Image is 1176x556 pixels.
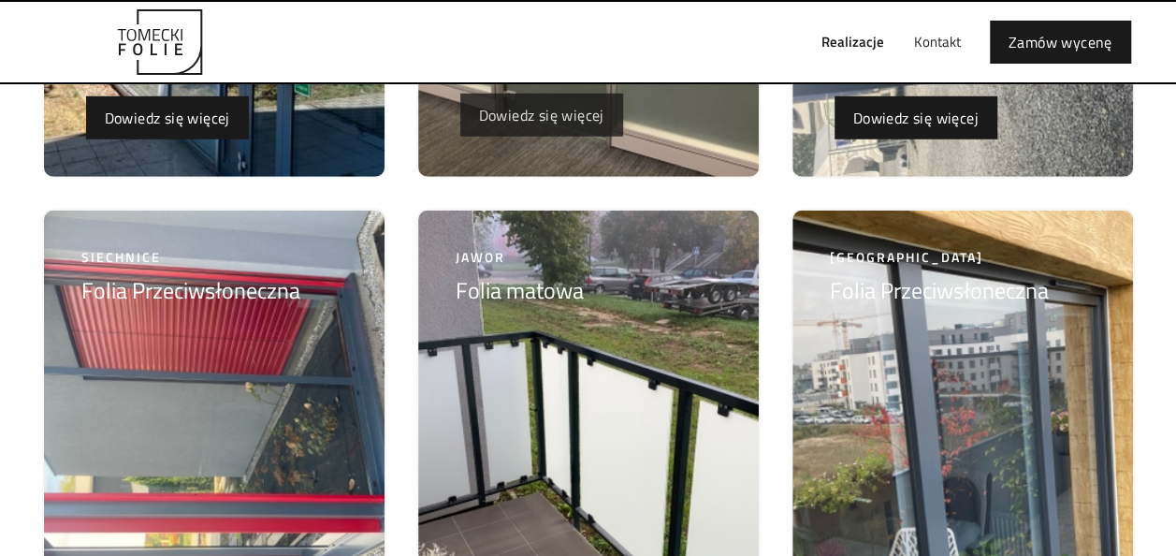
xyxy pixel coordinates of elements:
a: SiechniceFolia Przeciwsłoneczna [81,248,300,314]
a: JaworFolia matowa [456,248,584,314]
a: Zamów wycenę [990,21,1131,64]
h5: Folia Przeciwsłoneczna [830,276,1049,304]
div: Jawor [456,248,584,267]
a: [GEOGRAPHIC_DATA]Folia Przeciwsłoneczna [830,248,1049,314]
a: Dowiedz się więcej [460,94,623,137]
div: Siechnice [81,248,300,267]
a: Dowiedz się więcej [86,96,249,139]
h5: Folia Przeciwsłoneczna [81,276,300,304]
h5: Folia matowa [456,276,584,304]
a: Realizacje [806,12,899,72]
a: Kontakt [899,12,976,72]
div: [GEOGRAPHIC_DATA] [830,248,1049,267]
a: Dowiedz się więcej [835,96,997,139]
